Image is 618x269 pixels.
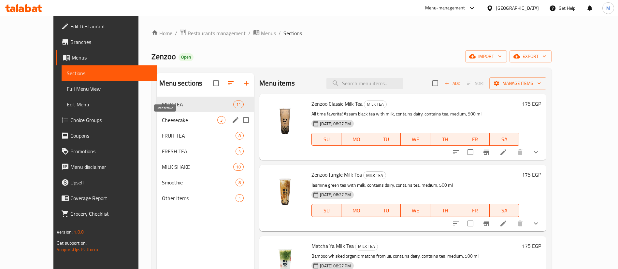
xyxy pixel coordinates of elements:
a: Edit Restaurant [56,19,157,34]
h6: 175 EGP [522,170,541,179]
div: items [236,194,244,202]
div: MILK TEA [363,171,386,179]
a: Choice Groups [56,112,157,128]
span: Other Items [162,194,236,202]
span: Select to update [464,145,477,159]
button: show more [528,216,544,231]
div: items [233,101,244,108]
button: delete [512,144,528,160]
div: Menu-management [425,4,465,12]
span: [DATE] 08:27 PM [317,263,353,269]
div: Other Items1 [157,190,254,206]
span: Sections [283,29,302,37]
span: 1 [236,195,243,201]
button: sort-choices [448,144,464,160]
span: Edit Restaurant [70,22,151,30]
div: Smoothie8 [157,175,254,190]
nav: breadcrumb [151,29,552,37]
span: Promotions [70,147,151,155]
span: export [515,52,546,61]
span: SA [492,135,517,144]
span: Select all sections [209,76,223,90]
span: M [606,5,610,12]
span: TH [433,135,457,144]
button: Manage items [489,77,546,89]
span: [DATE] 08:27 PM [317,192,353,198]
span: WE [403,135,428,144]
span: FRESH TEA [162,147,236,155]
a: Sections [62,65,157,81]
button: MO [341,204,371,217]
svg: Show Choices [532,220,540,227]
li: / [175,29,177,37]
div: items [236,147,244,155]
button: TH [430,204,460,217]
span: 4 [236,148,243,155]
a: Menu disclaimer [56,159,157,175]
nav: Menu sections [157,94,254,208]
span: 8 [236,180,243,186]
span: Grocery Checklist [70,210,151,218]
span: Version: [57,228,73,236]
span: WE [403,206,428,215]
button: Add [442,78,463,88]
span: Add item [442,78,463,88]
span: Sort sections [223,75,238,91]
h6: 175 EGP [522,99,541,108]
a: Coupons [56,128,157,143]
div: [GEOGRAPHIC_DATA] [496,5,539,12]
div: Open [179,53,194,61]
button: TH [430,133,460,146]
span: Coverage Report [70,194,151,202]
span: TU [374,206,398,215]
h2: Menu items [259,78,295,88]
a: Coverage Report [56,190,157,206]
button: WE [401,204,430,217]
span: 3 [218,117,225,123]
div: MILK TEA [364,101,387,108]
span: 8 [236,133,243,139]
span: Menu disclaimer [70,163,151,171]
a: Edit Menu [62,97,157,112]
input: search [326,78,403,89]
svg: Show Choices [532,148,540,156]
a: Restaurants management [180,29,246,37]
span: MILK TEA [162,101,233,108]
a: Branches [56,34,157,50]
span: 10 [234,164,243,170]
div: items [236,132,244,140]
span: [DATE] 08:27 PM [317,121,353,127]
span: SA [492,206,517,215]
span: 1.0.0 [74,228,84,236]
span: Branches [70,38,151,46]
span: MILK TEA [364,172,386,179]
button: edit [231,115,240,125]
span: import [470,52,502,61]
div: Cheesecake3edit [157,112,254,128]
span: Full Menu View [67,85,151,93]
div: items [233,163,244,171]
span: SU [314,135,339,144]
button: show more [528,144,544,160]
span: MO [344,206,368,215]
div: items [236,179,244,186]
div: FRUIT TEA8 [157,128,254,143]
span: Smoothie [162,179,236,186]
span: MILK SHAKE [162,163,233,171]
span: FR [463,135,487,144]
span: Choice Groups [70,116,151,124]
div: MILK TEA11 [157,97,254,112]
span: Edit Menu [67,101,151,108]
button: Add section [238,75,254,91]
button: SA [490,204,519,217]
span: Menus [261,29,276,37]
button: export [510,50,552,62]
li: / [248,29,251,37]
button: TU [371,204,401,217]
button: SU [311,133,341,146]
p: Jasmine green tea with milk, contains dairy, contains tea, medium, 500 ml [311,181,519,189]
